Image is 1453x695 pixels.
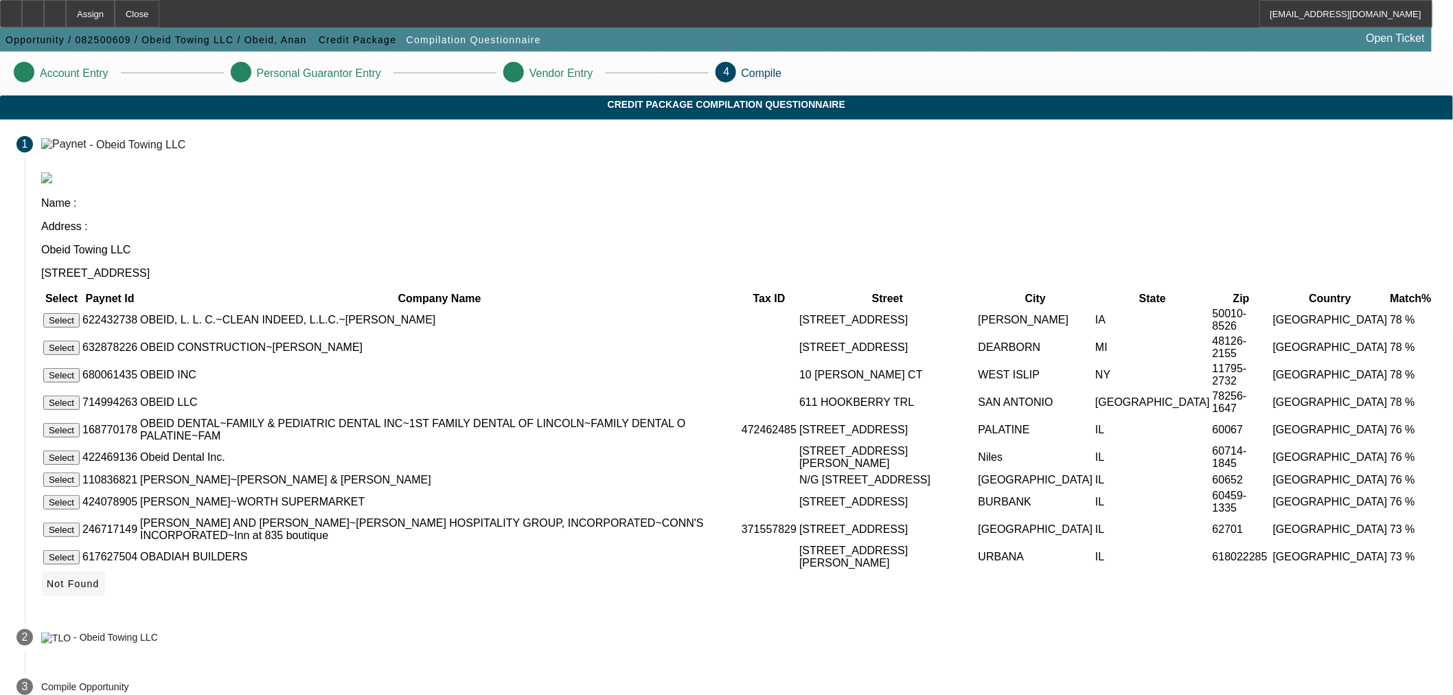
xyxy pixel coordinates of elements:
td: IL [1095,544,1211,570]
th: Match% [1390,292,1432,306]
td: [STREET_ADDRESS] [799,334,976,361]
button: Compilation Questionnaire [403,27,545,52]
img: paynet_logo.jpg [41,172,52,183]
td: IL [1095,444,1211,470]
th: Street [799,292,976,306]
span: 1 [22,138,28,150]
button: Select [43,341,80,355]
td: [STREET_ADDRESS] [799,489,976,515]
img: Paynet [41,138,87,150]
td: [GEOGRAPHIC_DATA] [1095,389,1211,415]
button: Select [43,423,80,437]
td: [PERSON_NAME]~[PERSON_NAME] & [PERSON_NAME] [139,472,740,488]
td: 76 % [1390,472,1432,488]
button: Select [43,451,80,465]
td: 618022285 [1212,544,1271,570]
td: 424078905 [82,489,138,515]
th: Select [43,292,80,306]
button: Select [43,313,80,328]
td: 78 % [1390,362,1432,388]
td: [STREET_ADDRESS][PERSON_NAME] [799,544,976,570]
td: 472462485 [741,417,797,443]
td: 714994263 [82,389,138,415]
td: [GEOGRAPHIC_DATA] [1272,417,1388,443]
button: Select [43,472,80,487]
td: [STREET_ADDRESS][PERSON_NAME] [799,444,976,470]
span: Not Found [47,578,100,589]
button: Select [43,368,80,383]
p: Name : [41,197,1437,209]
td: OBADIAH BUILDERS [139,544,740,570]
td: OBEID LLC [139,389,740,415]
td: 76 % [1390,444,1432,470]
td: IA [1095,307,1211,333]
td: 73 % [1390,516,1432,543]
td: 246717149 [82,516,138,543]
td: OBEID, L. L. C.~CLEAN INDEED, L.L.C.~[PERSON_NAME] [139,307,740,333]
td: 76 % [1390,489,1432,515]
td: 611 HOOKBERRY TRL [799,389,976,415]
td: 62701 [1212,516,1271,543]
span: 2 [22,631,28,643]
td: 78 % [1390,307,1432,333]
td: 73 % [1390,544,1432,570]
span: 4 [724,66,730,78]
th: Country [1272,292,1388,306]
button: Select [43,495,80,510]
button: Select [43,550,80,565]
button: Not Found [41,571,105,596]
td: Niles [978,444,1094,470]
td: WEST ISLIP [978,362,1094,388]
th: Zip [1212,292,1271,306]
td: N/G [STREET_ADDRESS] [799,472,976,488]
td: OBEID CONSTRUCTION~[PERSON_NAME] [139,334,740,361]
td: PALATINE [978,417,1094,443]
th: State [1095,292,1211,306]
td: IL [1095,516,1211,543]
td: 680061435 [82,362,138,388]
td: [GEOGRAPHIC_DATA] [978,472,1094,488]
div: - Obeid Towing LLC [73,633,158,643]
td: 11795-2732 [1212,362,1271,388]
td: 78 % [1390,334,1432,361]
div: - Obeid Towing LLC [89,138,185,150]
td: [PERSON_NAME]~WORTH SUPERMARKET [139,489,740,515]
p: Obeid Towing LLC [41,244,1437,256]
td: 422469136 [82,444,138,470]
td: IL [1095,417,1211,443]
td: 617627504 [82,544,138,570]
button: Select [43,523,80,537]
td: [GEOGRAPHIC_DATA] [1272,334,1388,361]
td: SAN ANTONIO [978,389,1094,415]
td: 76 % [1390,417,1432,443]
td: OBEID DENTAL~FAMILY & PEDIATRIC DENTAL INC~1ST FAMILY DENTAL OF LINCOLN~FAMILY DENTAL O PALATINE~FAM [139,417,740,443]
td: NY [1095,362,1211,388]
td: [GEOGRAPHIC_DATA] [1272,489,1388,515]
th: Paynet Id [82,292,138,306]
img: TLO [41,633,71,643]
td: 78256-1647 [1212,389,1271,415]
span: Credit Package [319,34,396,45]
td: URBANA [978,544,1094,570]
td: [GEOGRAPHIC_DATA] [1272,472,1388,488]
td: [GEOGRAPHIC_DATA] [1272,389,1388,415]
td: 48126-2155 [1212,334,1271,361]
td: [STREET_ADDRESS] [799,516,976,543]
td: 78 % [1390,389,1432,415]
span: Credit Package Compilation Questionnaire [10,99,1443,110]
td: 60067 [1212,417,1271,443]
td: Obeid Dental Inc. [139,444,740,470]
td: [PERSON_NAME] [978,307,1094,333]
p: [STREET_ADDRESS] [41,267,1437,280]
td: 60459-1335 [1212,489,1271,515]
td: 632878226 [82,334,138,361]
p: Account Entry [40,67,108,80]
td: OBEID INC [139,362,740,388]
td: [GEOGRAPHIC_DATA] [1272,444,1388,470]
td: MI [1095,334,1211,361]
td: [STREET_ADDRESS] [799,307,976,333]
td: [GEOGRAPHIC_DATA] [978,516,1094,543]
td: [PERSON_NAME] AND [PERSON_NAME]~[PERSON_NAME] HOSPITALITY GROUP, INCORPORATED~CONN'S INCORPORATED... [139,516,740,543]
td: 60652 [1212,472,1271,488]
td: 50010-8526 [1212,307,1271,333]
